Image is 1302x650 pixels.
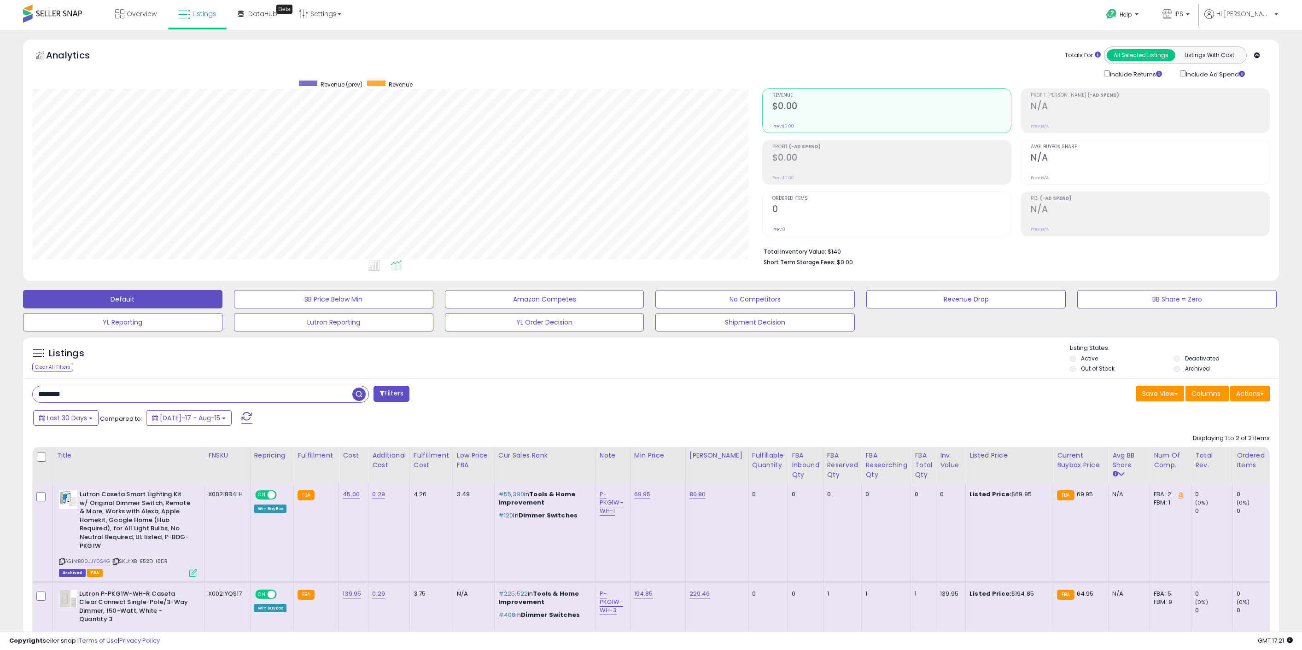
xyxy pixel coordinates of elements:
[689,589,710,598] a: 229.46
[1136,386,1184,401] button: Save View
[445,313,644,331] button: YL Order Decision
[752,490,781,499] div: 0
[1237,451,1270,470] div: Ordered Items
[915,490,929,499] div: 0
[100,414,142,423] span: Compared to:
[1185,354,1220,362] label: Deactivated
[519,511,578,520] span: Dimmer Switches
[9,636,43,645] strong: Copyright
[915,451,932,480] div: FBA Total Qty
[372,589,385,598] a: 0.29
[457,451,490,470] div: Low Price FBA
[655,290,855,308] button: No Competitors
[298,590,315,600] small: FBA
[1154,499,1184,507] div: FBM: 1
[79,590,191,626] b: Lutron P-PKG1W-WH-R Caseta Clear Connect Single-Pole/3-Way Dimmer, 150-Watt, White - Quantity 3
[498,589,579,606] span: Tools & Home Improvement
[772,123,794,129] small: Prev: $0.00
[208,451,246,460] div: FNSKU
[256,590,268,598] span: ON
[969,490,1046,499] div: $69.95
[792,590,816,598] div: 0
[634,451,682,460] div: Min Price
[940,590,958,598] div: 139.95
[772,145,1011,150] span: Profit
[498,611,589,619] p: in
[49,347,84,360] h5: Listings
[772,101,1011,113] h2: $0.00
[256,491,268,499] span: ON
[1195,598,1208,606] small: (0%)
[1154,490,1184,499] div: FBA: 2
[445,290,644,308] button: Amazon Competes
[969,490,1011,499] b: Listed Price:
[254,505,287,513] div: Win BuyBox
[1031,204,1269,216] h2: N/A
[1237,507,1274,515] div: 0
[600,589,623,615] a: P-PKG1W-WH-3
[1237,490,1274,499] div: 0
[752,451,784,470] div: Fulfillable Quantity
[498,610,516,619] span: #408
[59,590,77,608] img: 31xTq9qtSdL._SL40_.jpg
[127,9,157,18] span: Overview
[23,313,222,331] button: YL Reporting
[764,258,835,266] b: Short Term Storage Fees:
[634,589,653,598] a: 194.85
[498,589,528,598] span: #225,522
[772,204,1011,216] h2: 0
[1258,636,1293,645] span: 2025-09-15 17:21 GMT
[866,290,1066,308] button: Revenue Drop
[78,631,108,639] a: B07V41GNTB
[940,490,958,499] div: 0
[1031,152,1269,165] h2: N/A
[1077,490,1093,499] span: 69.95
[87,569,103,577] span: FBA
[1154,590,1184,598] div: FBA: 5
[865,590,904,598] div: 1
[772,93,1011,98] span: Revenue
[1065,51,1101,60] div: Totals For
[1204,9,1278,30] a: Hi [PERSON_NAME]
[772,152,1011,165] h2: $0.00
[234,290,433,308] button: BB Price Below Min
[32,363,73,371] div: Clear All Filters
[457,590,487,598] div: N/A
[752,590,781,598] div: 0
[1185,365,1210,372] label: Archived
[146,410,232,426] button: [DATE]-17 - Aug-15
[498,511,514,520] span: #120
[772,175,794,180] small: Prev: $0.00
[772,196,1011,201] span: Ordered Items
[1081,354,1098,362] label: Active
[1077,589,1094,598] span: 64.95
[1057,451,1104,470] div: Current Buybox Price
[827,490,855,499] div: 0
[372,490,385,499] a: 0.29
[9,637,160,645] div: seller snap | |
[1057,490,1074,500] small: FBA
[1237,598,1249,606] small: (0%)
[689,490,706,499] a: 80.80
[248,9,277,18] span: DataHub
[792,451,819,480] div: FBA inbound Qty
[78,557,110,565] a: B00JJY0S4G
[689,451,744,460] div: [PERSON_NAME]
[1193,434,1270,443] div: Displaying 1 to 2 of 2 items
[521,610,580,619] span: Dimmer Switches
[457,490,487,499] div: 3.49
[343,490,360,499] a: 45.00
[160,413,220,423] span: [DATE]-17 - Aug-15
[1097,69,1173,79] div: Include Returns
[193,9,216,18] span: Listings
[119,636,160,645] a: Privacy Policy
[940,451,962,470] div: Inv. value
[1195,606,1232,615] div: 0
[33,410,99,426] button: Last 30 Days
[1175,49,1244,61] button: Listings With Cost
[915,590,929,598] div: 1
[414,490,446,499] div: 4.26
[275,491,290,499] span: OFF
[600,490,623,516] a: P-PKG1W-WH-1
[1237,590,1274,598] div: 0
